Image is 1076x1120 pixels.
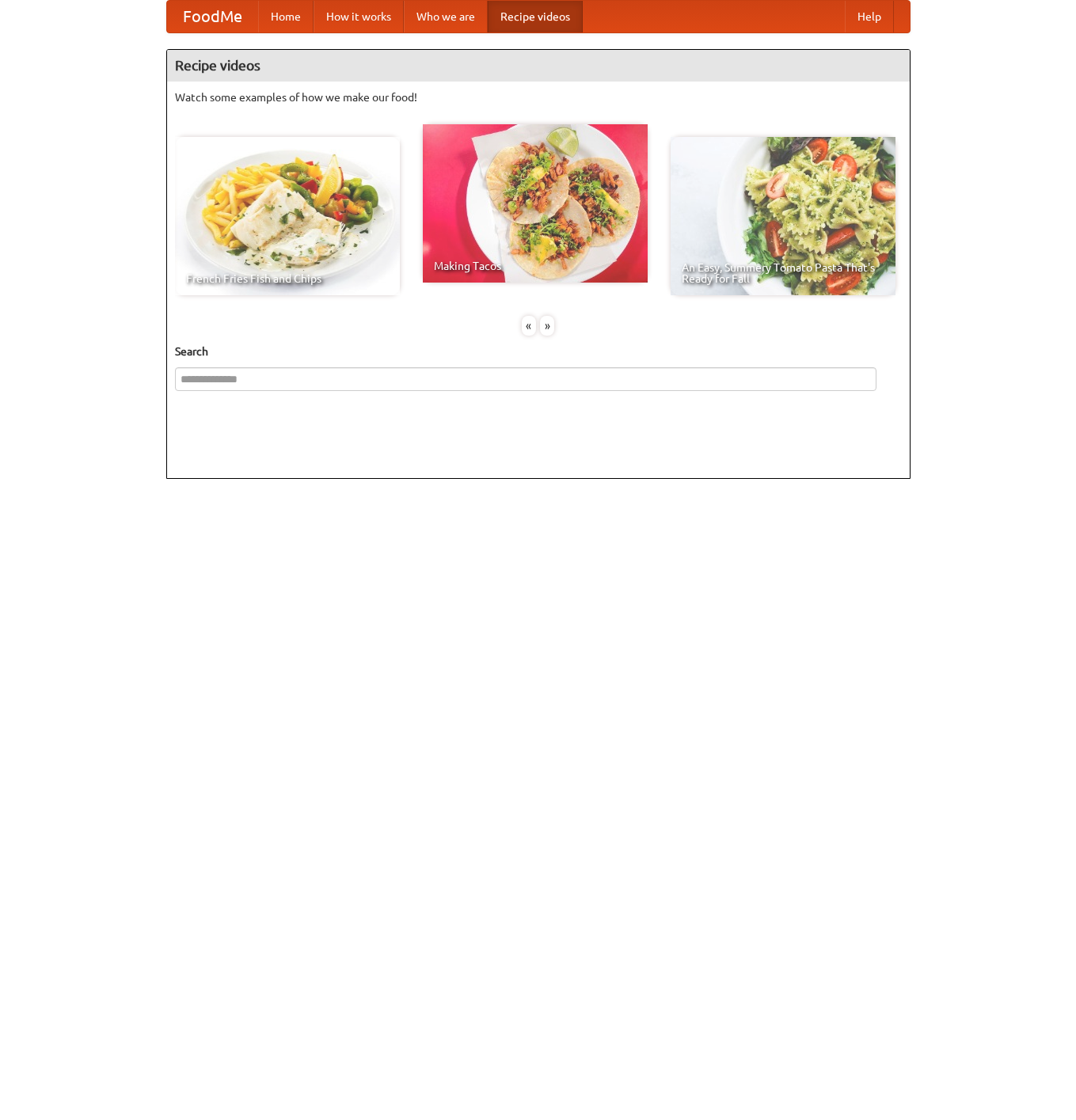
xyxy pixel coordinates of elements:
[314,1,404,32] a: How it works
[404,1,488,32] a: Who we are
[175,344,902,359] h5: Search
[488,1,583,32] a: Recipe videos
[434,260,637,271] span: Making Tacos
[175,137,400,295] a: French Fries Fish and Chips
[186,273,389,284] span: French Fries Fish and Chips
[167,50,910,82] h4: Recipe videos
[671,137,895,295] a: An Easy, Summery Tomato Pasta That's Ready for Fall
[175,89,902,105] p: Watch some examples of how we make our food!
[167,1,258,32] a: FoodMe
[258,1,314,32] a: Home
[423,124,648,283] a: Making Tacos
[845,1,894,32] a: Help
[682,262,884,284] span: An Easy, Summery Tomato Pasta That's Ready for Fall
[522,316,536,336] div: «
[540,316,554,336] div: »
